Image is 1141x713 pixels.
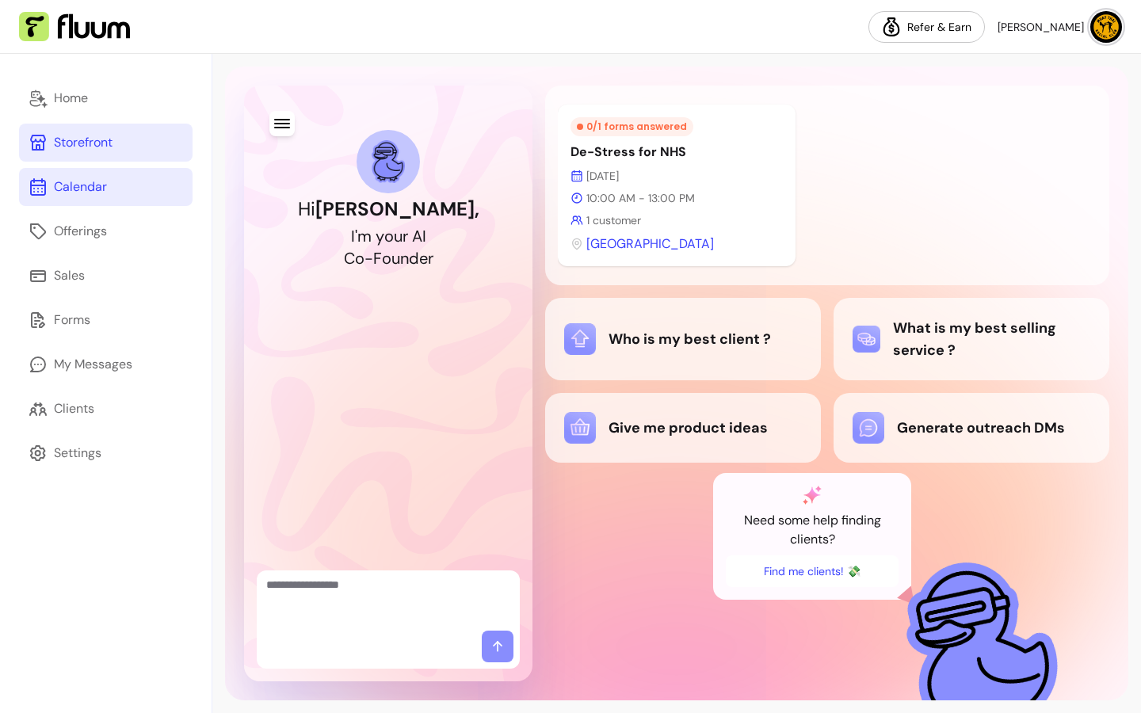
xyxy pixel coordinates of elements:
img: What is my best selling service ? [853,326,880,353]
a: My Messages [19,345,193,383]
a: Sales [19,257,193,295]
p: 1 customer [570,212,783,228]
div: F [373,247,382,269]
div: u [394,225,403,247]
div: o [355,247,364,269]
div: I [422,225,426,247]
div: What is my best selling service ? [853,317,1090,361]
p: [DATE] [570,168,783,184]
div: ' [355,225,357,247]
div: Sales [54,266,85,285]
div: n [400,247,409,269]
button: Find me clients! 💸 [726,555,899,587]
div: e [419,247,428,269]
p: Need some help finding clients? [726,511,899,549]
a: Home [19,79,193,117]
div: u [391,247,400,269]
div: - [364,247,373,269]
textarea: Ask me anything... [266,577,510,624]
div: C [344,247,355,269]
a: Forms [19,301,193,339]
a: Clients [19,390,193,428]
div: Clients [54,399,94,418]
div: My Messages [54,355,132,374]
div: Forms [54,311,90,330]
img: Give me product ideas [564,412,596,444]
a: Storefront [19,124,193,162]
img: avatar [1090,11,1122,43]
div: r [403,225,408,247]
img: Fluum Logo [19,12,130,42]
a: Calendar [19,168,193,206]
div: r [428,247,433,269]
a: Refer & Earn [868,11,985,43]
div: Settings [54,444,101,463]
p: 10:00 AM - 13:00 PM [570,190,783,206]
div: o [384,225,394,247]
div: A [412,225,422,247]
div: Storefront [54,133,113,152]
h2: I'm your AI Co-Founder [314,225,463,269]
div: Give me product ideas [564,412,802,444]
div: o [382,247,391,269]
b: [PERSON_NAME] , [315,196,479,221]
p: De-Stress for NHS [570,143,783,162]
a: Offerings [19,212,193,250]
div: Generate outreach DMs [853,412,1090,444]
div: d [409,247,419,269]
img: Who is my best client ? [564,323,596,355]
img: AI Co-Founder gradient star [803,486,822,505]
a: Settings [19,434,193,472]
div: I [351,225,355,247]
span: [GEOGRAPHIC_DATA] [586,234,714,254]
h1: Hi [298,196,479,222]
img: Generate outreach DMs [853,412,884,444]
div: 0 / 1 forms answered [570,117,693,136]
button: avatar[PERSON_NAME] [998,11,1122,43]
img: AI Co-Founder avatar [372,140,405,182]
div: m [357,225,372,247]
span: [PERSON_NAME] [998,19,1084,35]
div: Calendar [54,177,107,196]
div: Who is my best client ? [564,323,802,355]
div: y [376,225,384,247]
div: Home [54,89,88,108]
div: Offerings [54,222,107,241]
